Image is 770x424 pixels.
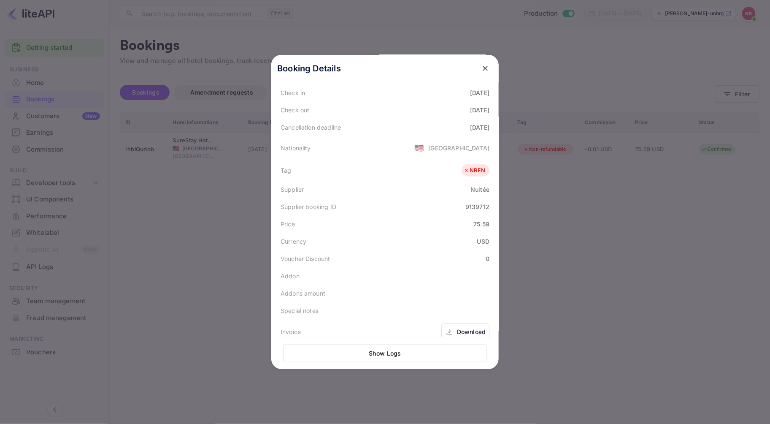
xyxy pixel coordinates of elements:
[281,185,304,194] div: Supplier
[477,237,489,246] div: USD
[457,327,486,336] div: Download
[464,166,485,175] div: NRFN
[281,220,295,228] div: Price
[470,106,489,114] div: [DATE]
[470,123,489,132] div: [DATE]
[478,61,493,76] button: close
[281,254,330,263] div: Voucher Discount
[428,144,489,152] div: [GEOGRAPHIC_DATA]
[281,144,311,152] div: Nationality
[470,88,489,97] div: [DATE]
[470,185,489,194] div: Nuitée
[281,327,301,336] div: Invoice
[473,220,489,228] div: 75.59
[281,202,336,211] div: Supplier booking ID
[281,106,309,114] div: Check out
[486,254,489,263] div: 0
[283,344,487,362] button: Show Logs
[277,62,341,75] p: Booking Details
[414,140,424,155] span: United States
[281,237,306,246] div: Currency
[281,88,305,97] div: Check in
[281,166,291,175] div: Tag
[281,289,325,298] div: Addons amount
[281,272,300,280] div: Addon
[281,306,319,315] div: Special notes
[465,202,489,211] div: 9139712
[281,123,341,132] div: Cancellation deadline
